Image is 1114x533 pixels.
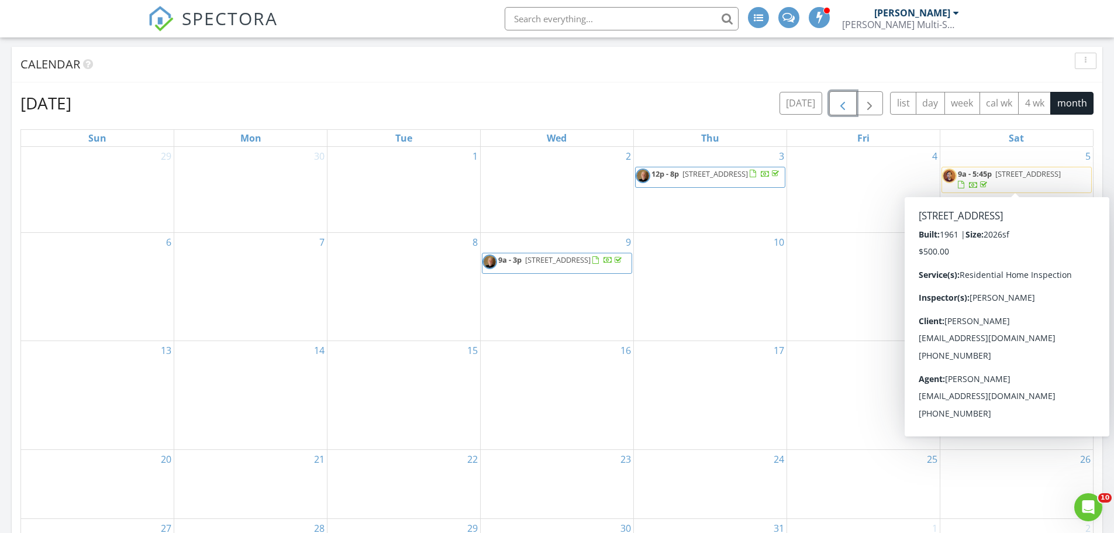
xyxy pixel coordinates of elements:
[941,361,1092,400] a: 9a - 3p [STREET_ADDRESS]
[941,167,1092,193] a: 9a - 5:45p [STREET_ADDRESS]
[470,233,480,252] a: Go to July 8, 2025
[21,147,174,233] td: Go to June 29, 2025
[940,449,1093,518] td: Go to July 26, 2025
[482,253,632,274] a: 9a - 3p [STREET_ADDRESS]
[505,7,739,30] input: Search everything...
[925,233,940,252] a: Go to July 11, 2025
[327,341,481,449] td: Go to July 15, 2025
[525,255,591,265] span: [STREET_ADDRESS]
[940,147,1093,233] td: Go to July 5, 2025
[498,255,624,265] a: 9a - 3p [STREET_ADDRESS]
[995,169,1061,179] span: [STREET_ADDRESS]
[874,7,950,19] div: [PERSON_NAME]
[21,449,174,518] td: Go to July 20, 2025
[1083,147,1093,166] a: Go to July 5, 2025
[958,169,992,179] span: 9a - 5:45p
[829,91,857,115] button: Previous month
[980,92,1019,115] button: cal wk
[623,233,633,252] a: Go to July 9, 2025
[633,147,787,233] td: Go to July 3, 2025
[944,92,980,115] button: week
[780,92,822,115] button: [DATE]
[465,341,480,360] a: Go to July 15, 2025
[651,169,781,179] a: 12p - 8p [STREET_ADDRESS]
[174,147,327,233] td: Go to June 30, 2025
[1078,233,1093,252] a: Go to July 12, 2025
[618,450,633,469] a: Go to July 23, 2025
[942,169,957,183] img: 20200204_111946.jpg
[855,130,872,146] a: Friday
[633,449,787,518] td: Go to July 24, 2025
[481,449,634,518] td: Go to July 23, 2025
[312,341,327,360] a: Go to July 14, 2025
[20,91,71,115] h2: [DATE]
[21,233,174,341] td: Go to July 6, 2025
[925,450,940,469] a: Go to July 25, 2025
[890,92,916,115] button: list
[941,253,1092,291] a: 9a - 4p [STREET_ADDRESS]
[771,450,787,469] a: Go to July 24, 2025
[470,147,480,166] a: Go to July 1, 2025
[985,363,1050,373] span: [STREET_ADDRESS]
[699,130,722,146] a: Thursday
[148,16,278,40] a: SPECTORA
[481,233,634,341] td: Go to July 9, 2025
[327,449,481,518] td: Go to July 22, 2025
[21,341,174,449] td: Go to July 13, 2025
[958,255,1084,265] a: 9a - 4p [STREET_ADDRESS]
[856,91,884,115] button: Next month
[623,147,633,166] a: Go to July 2, 2025
[1078,450,1093,469] a: Go to July 26, 2025
[1074,493,1102,521] iframe: Intercom live chat
[1006,130,1026,146] a: Saturday
[20,56,80,72] span: Calendar
[777,147,787,166] a: Go to July 3, 2025
[787,233,940,341] td: Go to July 11, 2025
[465,450,480,469] a: Go to July 22, 2025
[940,233,1093,341] td: Go to July 12, 2025
[618,341,633,360] a: Go to July 16, 2025
[174,341,327,449] td: Go to July 14, 2025
[940,341,1093,449] td: Go to July 19, 2025
[544,130,569,146] a: Wednesday
[148,6,174,32] img: The Best Home Inspection Software - Spectora
[942,363,957,377] img: 20200204_112211.jpg
[771,341,787,360] a: Go to July 17, 2025
[481,147,634,233] td: Go to July 2, 2025
[498,255,522,265] span: 9a - 3p
[182,6,278,30] span: SPECTORA
[317,233,327,252] a: Go to July 7, 2025
[942,381,957,396] img: 20200204_111946.jpg
[787,147,940,233] td: Go to July 4, 2025
[925,341,940,360] a: Go to July 18, 2025
[771,233,787,252] a: Go to July 10, 2025
[174,233,327,341] td: Go to July 7, 2025
[312,147,327,166] a: Go to June 30, 2025
[481,341,634,449] td: Go to July 16, 2025
[633,233,787,341] td: Go to July 10, 2025
[651,169,679,179] span: 12p - 8p
[635,167,785,188] a: 12p - 8p [STREET_ADDRESS]
[86,130,109,146] a: Sunday
[164,233,174,252] a: Go to July 6, 2025
[1078,341,1093,360] a: Go to July 19, 2025
[1050,92,1094,115] button: month
[482,255,497,269] img: 20200204_112211.jpg
[958,255,981,265] span: 9a - 4p
[327,233,481,341] td: Go to July 8, 2025
[842,19,959,30] div: Adams Multi-Service Co., Inc.
[787,449,940,518] td: Go to July 25, 2025
[787,341,940,449] td: Go to July 18, 2025
[393,130,415,146] a: Tuesday
[158,147,174,166] a: Go to June 29, 2025
[916,92,945,115] button: day
[238,130,264,146] a: Monday
[942,272,957,287] img: 20200204_111946.jpg
[942,255,957,269] img: 20200204_112211.jpg
[958,363,1084,373] a: 9a - 3p [STREET_ADDRESS]
[312,450,327,469] a: Go to July 21, 2025
[985,255,1050,265] span: [STREET_ADDRESS]
[1098,493,1112,503] span: 10
[633,341,787,449] td: Go to July 17, 2025
[958,363,981,373] span: 9a - 3p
